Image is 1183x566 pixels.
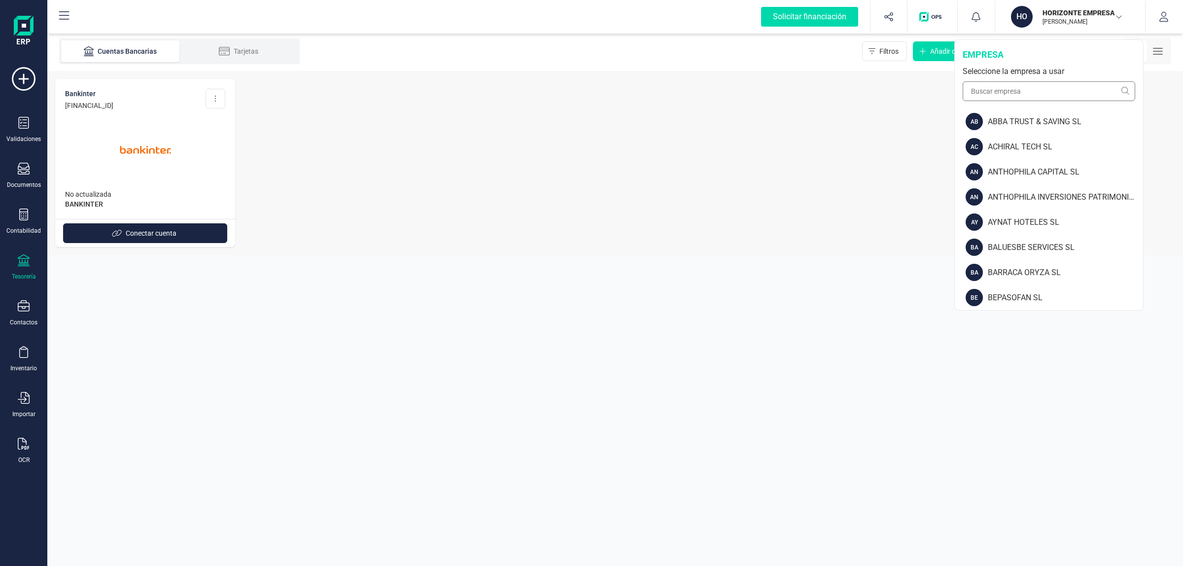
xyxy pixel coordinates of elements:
[65,89,113,99] p: Bankinter
[988,216,1143,228] div: AYNAT HOTELES SL
[6,135,41,143] div: Validaciones
[7,181,41,189] div: Documentos
[1043,8,1121,18] p: HORIZONTE EMPRESARIAL GLOBAL SL
[761,7,858,27] div: Solicitar financiación
[966,138,983,155] div: AC
[966,289,983,306] div: BE
[963,81,1135,101] input: Buscar empresa
[18,456,30,464] div: OCR
[963,48,1135,62] div: empresa
[749,1,870,33] button: Solicitar financiación
[12,410,35,418] div: Importar
[10,364,37,372] div: Inventario
[14,16,34,47] img: Logo Finanedi
[966,188,983,206] div: AN
[12,273,36,281] div: Tesorería
[988,267,1143,279] div: BARRACA ORYZA SL
[966,163,983,180] div: AN
[966,264,983,281] div: BA
[879,46,899,56] span: Filtros
[988,292,1143,304] div: BEPASOFAN SL
[930,46,1002,56] span: Añadir cuenta bancaria
[65,101,113,110] p: [FINANCIAL_ID]
[1043,18,1121,26] p: [PERSON_NAME]
[6,227,41,235] div: Contabilidad
[966,213,983,231] div: AY
[966,239,983,256] div: BA
[81,46,160,56] div: Cuentas Bancarias
[10,318,37,326] div: Contactos
[1007,1,1133,33] button: HOHORIZONTE EMPRESARIAL GLOBAL SL[PERSON_NAME]
[862,41,907,61] button: Filtros
[63,223,227,243] button: Conectar cuenta
[65,189,225,199] p: No actualizada
[988,141,1143,153] div: ACHIRAL TECH SL
[1011,6,1033,28] div: HO
[65,199,225,211] span: BANKINTER
[963,66,1135,77] div: Seleccione la empresa a usar
[988,191,1143,203] div: ANTHOPHILA INVERSIONES PATRIMONIALES SL
[126,228,176,238] span: Conectar cuenta
[199,46,278,56] div: Tarjetas
[988,242,1143,253] div: BALUESBE SERVICES SL
[913,1,951,33] button: Logo de OPS
[966,113,983,130] div: AB
[988,166,1143,178] div: ANTHOPHILA CAPITAL SL
[988,116,1143,128] div: ABBA TRUST & SAVING SL
[913,41,1010,61] button: Añadir cuenta bancaria
[919,12,945,22] img: Logo de OPS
